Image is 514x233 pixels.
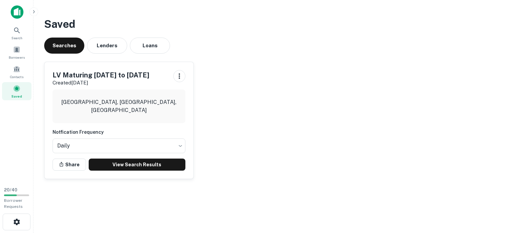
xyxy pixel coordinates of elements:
[53,136,185,155] div: Without label
[9,55,25,60] span: Borrowers
[44,38,84,54] button: Searches
[53,128,185,136] h6: Notfication Frequency
[87,38,127,54] button: Lenders
[130,38,170,54] button: Loans
[53,79,149,87] p: Created [DATE]
[2,43,31,61] a: Borrowers
[2,63,31,81] a: Contacts
[2,24,31,42] a: Search
[58,98,180,114] p: [GEOGRAPHIC_DATA], [GEOGRAPHIC_DATA], [GEOGRAPHIC_DATA]
[11,5,23,19] img: capitalize-icon.png
[2,82,31,100] a: Saved
[44,16,503,32] h3: Saved
[11,94,22,99] span: Saved
[4,187,17,192] span: 20 / 40
[11,35,22,41] span: Search
[53,159,86,171] button: Share
[53,70,149,80] h5: LV Maturing [DATE] to [DATE]
[4,198,23,209] span: Borrower Requests
[89,159,185,171] a: View Search Results
[10,74,23,79] span: Contacts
